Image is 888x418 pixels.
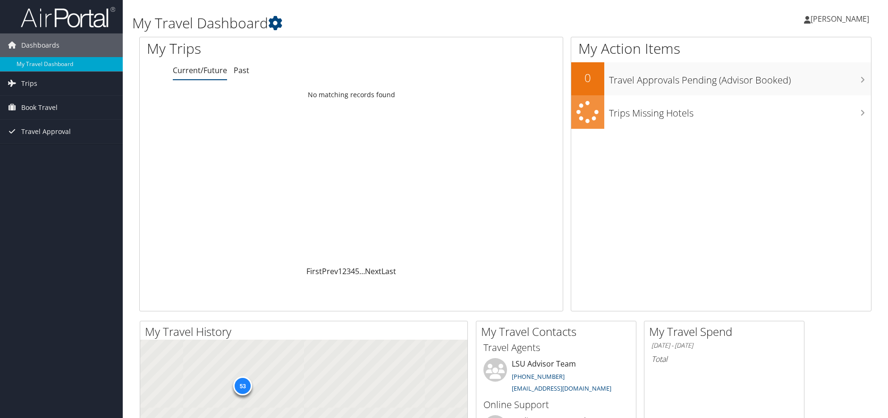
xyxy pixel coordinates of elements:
h2: My Travel Spend [649,324,804,340]
h1: My Travel Dashboard [132,13,630,33]
h6: Total [651,354,797,364]
a: 1 [338,266,342,276]
span: Trips [21,72,37,95]
h6: [DATE] - [DATE] [651,341,797,350]
h3: Travel Approvals Pending (Advisor Booked) [609,69,871,87]
li: LSU Advisor Team [479,358,634,397]
a: 4 [351,266,355,276]
a: First [306,266,322,276]
a: Trips Missing Hotels [571,95,871,129]
div: 53 [233,376,252,395]
h3: Online Support [483,398,629,411]
a: 3 [347,266,351,276]
a: Prev [322,266,338,276]
a: 0Travel Approvals Pending (Advisor Booked) [571,62,871,95]
a: Next [365,266,381,276]
a: Current/Future [173,65,227,75]
h3: Travel Agents [483,341,629,354]
a: Past [234,65,249,75]
span: Book Travel [21,96,58,119]
span: … [359,266,365,276]
h1: My Trips [147,39,380,59]
span: Dashboards [21,33,59,57]
a: 2 [342,266,347,276]
h2: My Travel Contacts [481,324,636,340]
a: [EMAIL_ADDRESS][DOMAIN_NAME] [512,384,611,393]
h3: Trips Missing Hotels [609,102,871,120]
a: [PERSON_NAME] [804,5,879,33]
a: [PHONE_NUMBER] [512,372,565,381]
h1: My Action Items [571,39,871,59]
td: No matching records found [140,86,563,103]
img: airportal-logo.png [21,6,115,28]
span: [PERSON_NAME] [811,14,869,24]
h2: My Travel History [145,324,467,340]
a: 5 [355,266,359,276]
span: Travel Approval [21,120,71,143]
h2: 0 [571,70,604,86]
a: Last [381,266,396,276]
